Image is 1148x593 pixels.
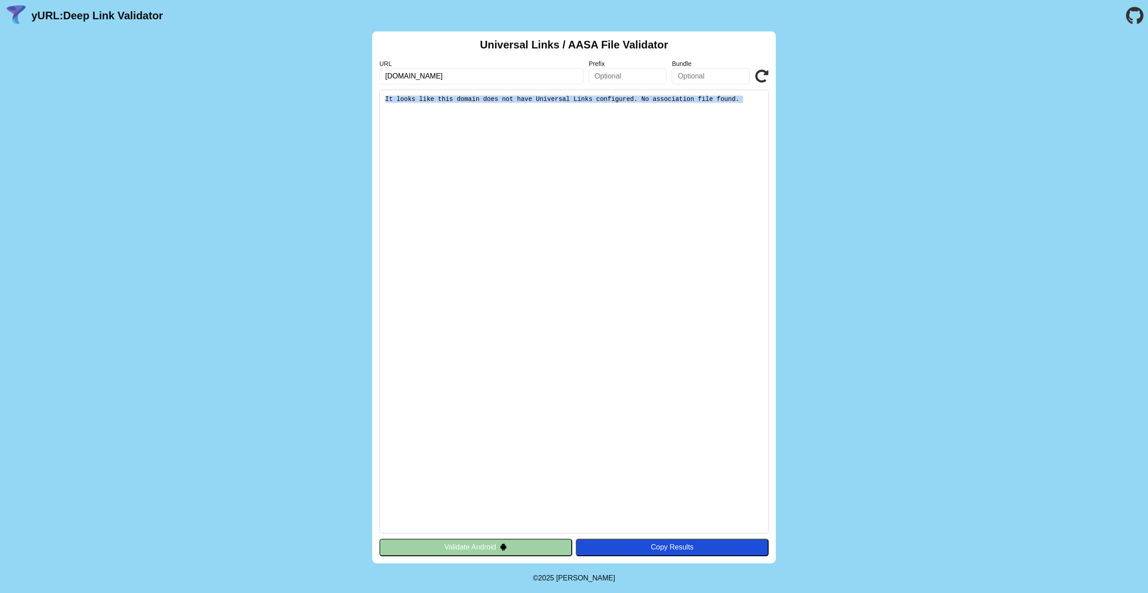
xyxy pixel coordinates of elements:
[589,60,667,67] label: Prefix
[580,543,764,551] div: Copy Results
[379,539,572,556] button: Validate Android
[379,68,583,84] input: Required
[672,68,750,84] input: Optional
[4,4,28,27] img: yURL Logo
[672,60,750,67] label: Bundle
[556,574,615,582] a: Michael Ibragimchayev's Personal Site
[576,539,769,556] button: Copy Results
[379,60,583,67] label: URL
[480,39,668,51] h2: Universal Links / AASA File Validator
[538,574,554,582] span: 2025
[31,9,163,22] a: yURL:Deep Link Validator
[379,90,769,533] pre: It looks like this domain does not have Universal Links configured. No association file found.
[500,543,507,551] img: droidIcon.svg
[533,563,615,593] footer: ©
[589,68,667,84] input: Optional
